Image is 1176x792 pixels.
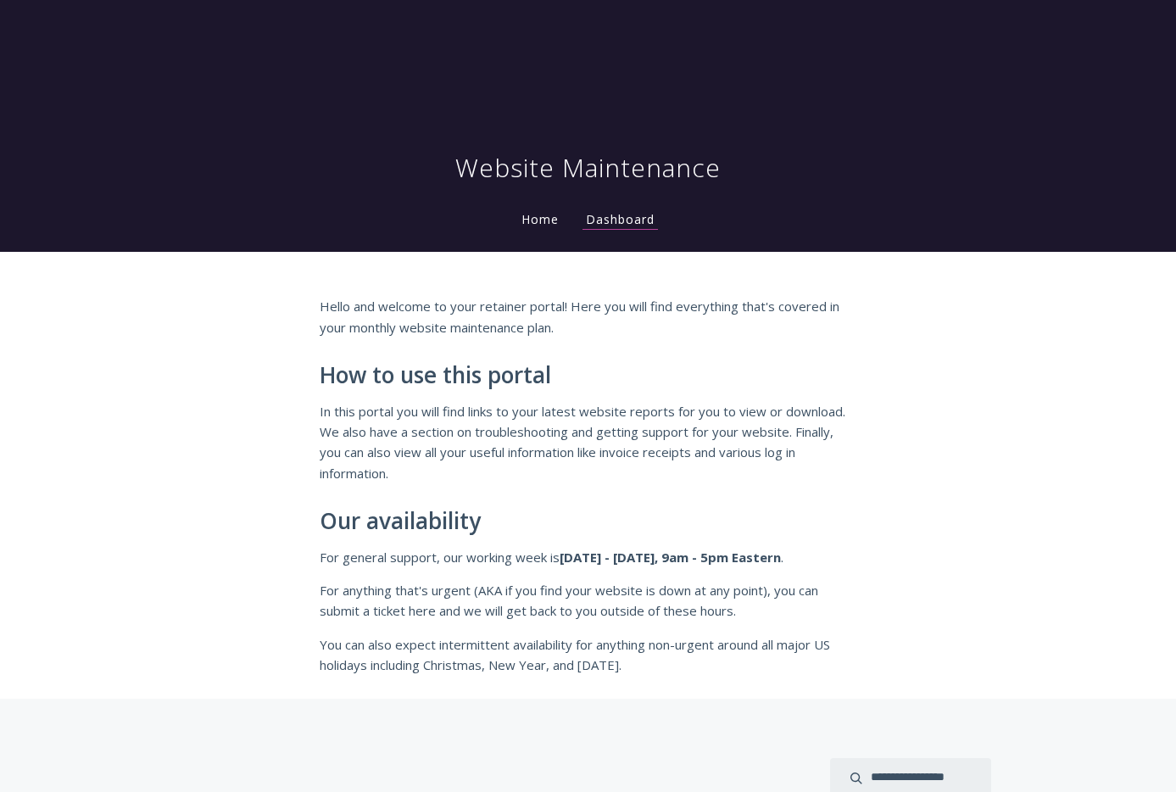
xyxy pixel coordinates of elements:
a: Dashboard [582,211,658,230]
p: Hello and welcome to your retainer portal! Here you will find everything that's covered in your m... [320,296,857,337]
h2: Our availability [320,509,857,534]
p: In this portal you will find links to your latest website reports for you to view or download. We... [320,401,857,484]
strong: [DATE] - [DATE], 9am - 5pm Eastern [560,549,781,566]
h2: How to use this portal [320,363,857,388]
p: You can also expect intermittent availability for anything non-urgent around all major US holiday... [320,634,857,676]
p: For general support, our working week is . [320,547,857,567]
h1: Website Maintenance [455,151,721,185]
p: For anything that's urgent (AKA if you find your website is down at any point), you can submit a ... [320,580,857,622]
a: Home [518,211,562,227]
